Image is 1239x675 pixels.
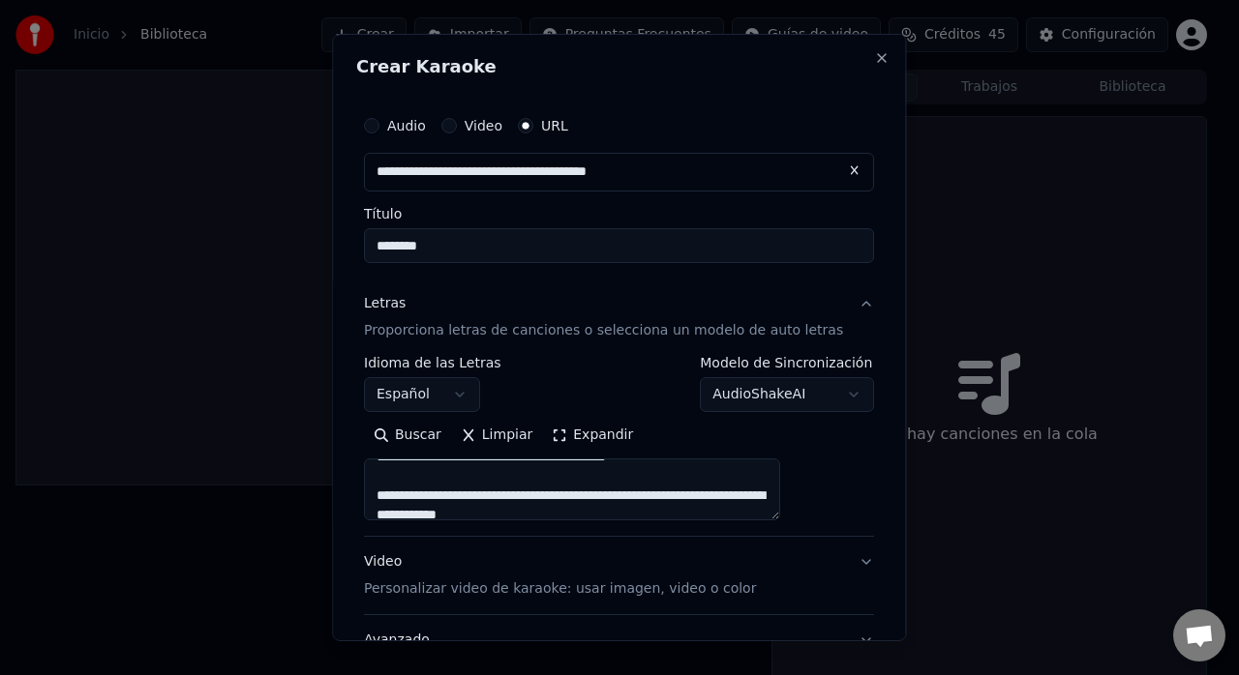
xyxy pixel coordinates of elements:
div: Video [364,552,756,599]
button: Buscar [364,420,451,451]
button: LetrasProporciona letras de canciones o selecciona un modelo de auto letras [364,279,874,356]
label: URL [541,119,568,132]
label: Audio [387,119,426,132]
button: Expandir [543,420,644,451]
div: LetrasProporciona letras de canciones o selecciona un modelo de auto letras [364,356,874,536]
button: Avanzado [364,615,874,665]
div: Letras [364,294,406,313]
p: Personalizar video de karaoke: usar imagen, video o color [364,579,756,599]
h2: Crear Karaoke [356,58,882,75]
label: Modelo de Sincronización [701,356,875,369]
label: Título [364,207,874,220]
button: VideoPersonalizar video de karaoke: usar imagen, video o color [364,537,874,614]
label: Video [465,119,502,132]
button: Limpiar [451,420,542,451]
p: Proporciona letras de canciones o selecciona un modelo de auto letras [364,321,843,340]
label: Idioma de las Letras [364,356,501,369]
